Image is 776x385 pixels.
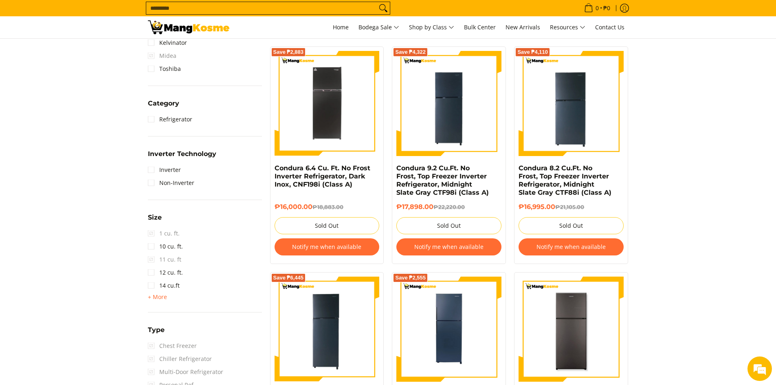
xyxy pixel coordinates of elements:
[148,62,181,75] a: Toshiba
[595,23,624,31] span: Contact Us
[395,50,426,55] span: Save ₱4,322
[148,253,181,266] span: 11 cu. ft
[312,204,343,210] del: ₱18,883.00
[546,16,589,38] a: Resources
[519,203,624,211] h6: ₱16,995.00
[148,100,179,113] summary: Open
[237,16,629,38] nav: Main Menu
[17,103,142,185] span: We are offline. Please leave us a message.
[396,51,501,156] img: Condura 9.2 Cu.Ft. No Frost, Top Freezer Inverter Refrigerator, Midnight Slate Gray CTF98i (Class A)
[148,292,167,302] summary: Open
[273,275,304,280] span: Save ₱6,445
[148,163,181,176] a: Inverter
[273,50,304,55] span: Save ₱2,883
[550,22,585,33] span: Resources
[464,23,496,31] span: Bulk Center
[354,16,403,38] a: Bodega Sale
[148,214,162,227] summary: Open
[405,16,458,38] a: Shop by Class
[555,204,584,210] del: ₱21,105.00
[275,164,370,188] a: Condura 6.4 Cu. Ft. No Frost Inverter Refrigerator, Dark Inox, CNF198i (Class A)
[506,23,540,31] span: New Arrivals
[148,151,216,157] span: Inverter Technology
[333,23,349,31] span: Home
[119,251,148,262] em: Submit
[148,240,183,253] a: 10 cu. ft.
[275,238,380,255] button: Notify me when available
[4,222,155,251] textarea: Type your message and click 'Submit'
[42,46,137,56] div: Leave a message
[433,204,465,210] del: ₱22,220.00
[396,217,501,234] button: Sold Out
[148,327,165,333] span: Type
[409,22,454,33] span: Shop by Class
[519,51,624,156] img: Condura 8.2 Cu.Ft. No Frost, Top Freezer Inverter Refrigerator, Midnight Slate Gray CTF88i (Class A)
[460,16,500,38] a: Bulk Center
[148,214,162,221] span: Size
[519,238,624,255] button: Notify me when available
[148,352,212,365] span: Chiller Refrigerator
[148,176,194,189] a: Non-Inverter
[395,275,426,280] span: Save ₱2,555
[134,4,153,24] div: Minimize live chat window
[501,16,544,38] a: New Arrivals
[275,51,380,156] img: Condura 6.4 Cu. Ft. No Frost Inverter Refrigerator, Dark Inox, CNF198i (Class A)
[396,278,501,381] img: condura-9.3-cubic-feet-direct-cool-inverter-refrigerator-midnight-sapphire-full-view-mang-kosme
[148,151,216,163] summary: Open
[148,113,192,126] a: Refrigerator
[275,277,380,382] img: Condura 10.1 Cu.Ft. No Frost, Top Freezer Inverter Refrigerator, Midnight Slate Gray CTF107i (Cla...
[602,5,611,11] span: ₱0
[591,16,629,38] a: Contact Us
[148,294,167,300] span: + More
[148,327,165,339] summary: Open
[396,203,501,211] h6: ₱17,898.00
[582,4,613,13] span: •
[594,5,600,11] span: 0
[396,164,489,196] a: Condura 9.2 Cu.Ft. No Frost, Top Freezer Inverter Refrigerator, Midnight Slate Gray CTF98i (Class A)
[148,36,187,49] a: Kelvinator
[519,217,624,234] button: Sold Out
[275,217,380,234] button: Sold Out
[519,164,611,196] a: Condura 8.2 Cu.Ft. No Frost, Top Freezer Inverter Refrigerator, Midnight Slate Gray CTF88i (Class A)
[148,100,179,107] span: Category
[148,365,223,378] span: Multi-Door Refrigerator
[148,227,180,240] span: 1 cu. ft.
[148,20,229,34] img: Bodega Sale Refrigerator l Mang Kosme: Home Appliances Warehouse Sale Two Door
[396,238,501,255] button: Notify me when available
[377,2,390,14] button: Search
[148,266,183,279] a: 12 cu. ft.
[148,49,176,62] span: Midea
[275,203,380,211] h6: ₱16,000.00
[517,50,548,55] span: Save ₱4,110
[148,339,197,352] span: Chest Freezer
[148,279,180,292] a: 14 cu.ft
[358,22,399,33] span: Bodega Sale
[519,277,624,382] img: Condura 9.5 Cu. Ft. Auto Defrost, No Frost Inverter Refrigerator, Metallic Gray, CNF-271i (Class A)
[329,16,353,38] a: Home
